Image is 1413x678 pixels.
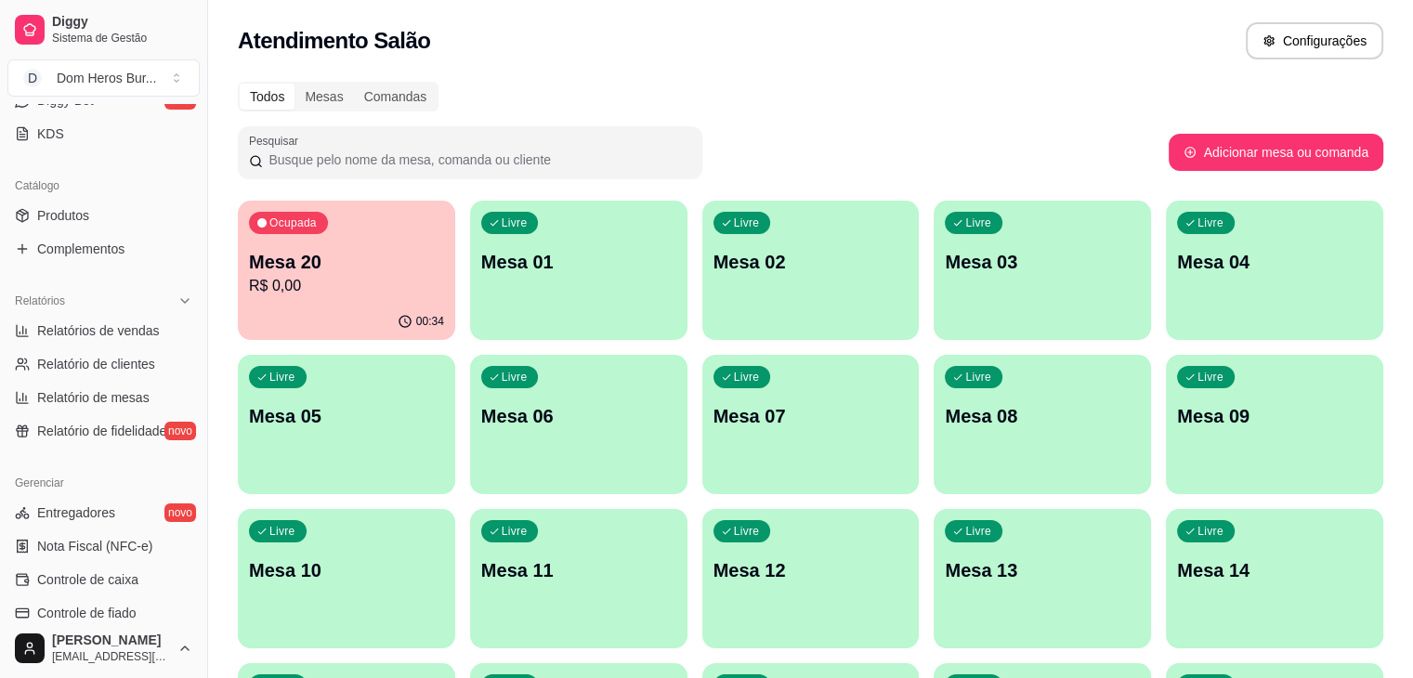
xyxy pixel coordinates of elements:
p: Livre [1197,524,1223,539]
button: [PERSON_NAME][EMAIL_ADDRESS][DOMAIN_NAME] [7,626,200,671]
p: Mesa 04 [1177,249,1372,275]
span: Relatório de clientes [37,355,155,373]
a: KDS [7,119,200,149]
a: Nota Fiscal (NFC-e) [7,531,200,561]
button: LivreMesa 04 [1166,201,1383,340]
button: OcupadaMesa 20R$ 0,0000:34 [238,201,455,340]
p: Mesa 07 [713,403,909,429]
span: Complementos [37,240,124,258]
span: Nota Fiscal (NFC-e) [37,537,152,555]
div: Todos [240,84,294,110]
a: Relatório de fidelidadenovo [7,416,200,446]
p: Livre [1197,215,1223,230]
span: KDS [37,124,64,143]
span: Sistema de Gestão [52,31,192,46]
div: Dom Heros Bur ... [57,69,156,87]
p: Livre [734,524,760,539]
p: Livre [734,370,760,385]
span: Relatórios [15,293,65,308]
p: Mesa 01 [481,249,676,275]
div: Gerenciar [7,468,200,498]
p: Mesa 11 [481,557,676,583]
button: LivreMesa 11 [470,509,687,648]
p: Mesa 08 [945,403,1140,429]
button: LivreMesa 12 [702,509,920,648]
div: Comandas [354,84,438,110]
p: Mesa 06 [481,403,676,429]
button: LivreMesa 06 [470,355,687,494]
button: Configurações [1246,22,1383,59]
span: Relatório de fidelidade [37,422,166,440]
button: LivreMesa 03 [934,201,1151,340]
input: Pesquisar [263,150,691,169]
span: D [23,69,42,87]
p: Livre [965,370,991,385]
span: Diggy [52,14,192,31]
button: LivreMesa 01 [470,201,687,340]
a: Controle de caixa [7,565,200,594]
p: Livre [965,215,991,230]
a: DiggySistema de Gestão [7,7,200,52]
a: Relatório de clientes [7,349,200,379]
button: Adicionar mesa ou comanda [1169,134,1383,171]
p: Mesa 09 [1177,403,1372,429]
button: LivreMesa 14 [1166,509,1383,648]
p: Livre [269,370,295,385]
div: Catálogo [7,171,200,201]
p: 00:34 [416,314,444,329]
p: Ocupada [269,215,317,230]
a: Complementos [7,234,200,264]
button: Select a team [7,59,200,97]
p: Mesa 12 [713,557,909,583]
p: Livre [734,215,760,230]
p: R$ 0,00 [249,275,444,297]
div: Mesas [294,84,353,110]
button: LivreMesa 02 [702,201,920,340]
button: LivreMesa 07 [702,355,920,494]
p: Livre [269,524,295,539]
span: Controle de caixa [37,570,138,589]
span: [EMAIL_ADDRESS][DOMAIN_NAME] [52,649,170,664]
p: Livre [502,215,528,230]
span: Relatórios de vendas [37,321,160,340]
span: Produtos [37,206,89,225]
p: Mesa 20 [249,249,444,275]
span: Relatório de mesas [37,388,150,407]
a: Relatórios de vendas [7,316,200,346]
h2: Atendimento Salão [238,26,430,56]
a: Entregadoresnovo [7,498,200,528]
button: LivreMesa 09 [1166,355,1383,494]
p: Mesa 02 [713,249,909,275]
p: Livre [965,524,991,539]
p: Mesa 14 [1177,557,1372,583]
p: Mesa 13 [945,557,1140,583]
a: Relatório de mesas [7,383,200,412]
button: LivreMesa 08 [934,355,1151,494]
p: Livre [1197,370,1223,385]
span: Entregadores [37,503,115,522]
a: Controle de fiado [7,598,200,628]
p: Livre [502,370,528,385]
p: Mesa 03 [945,249,1140,275]
p: Mesa 05 [249,403,444,429]
button: LivreMesa 05 [238,355,455,494]
label: Pesquisar [249,133,305,149]
button: LivreMesa 10 [238,509,455,648]
span: Controle de fiado [37,604,137,622]
button: LivreMesa 13 [934,509,1151,648]
span: [PERSON_NAME] [52,632,170,649]
p: Mesa 10 [249,557,444,583]
p: Livre [502,524,528,539]
a: Produtos [7,201,200,230]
